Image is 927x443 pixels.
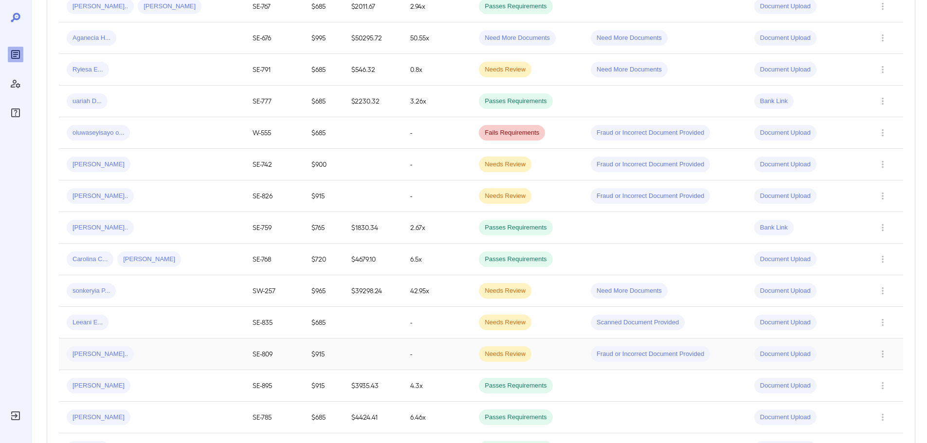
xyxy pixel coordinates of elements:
td: $900 [304,149,343,180]
span: [PERSON_NAME].. [67,350,134,359]
td: $546.32 [344,54,402,86]
td: SE-785 [245,402,304,433]
span: Bank Link [754,223,794,232]
button: Row Actions [875,346,891,362]
button: Row Actions [875,409,891,425]
td: $965 [304,275,343,307]
span: Needs Review [479,318,531,327]
span: Needs Review [479,286,531,296]
td: $765 [304,212,343,244]
span: Document Upload [754,65,817,74]
span: Needs Review [479,65,531,74]
span: Bank Link [754,97,794,106]
span: Passes Requirements [479,381,552,390]
td: SE-791 [245,54,304,86]
td: $4679.10 [344,244,402,275]
td: $2230.32 [344,86,402,117]
td: SE-777 [245,86,304,117]
td: - [402,338,472,370]
span: [PERSON_NAME] [138,2,201,11]
td: 3.26x [402,86,472,117]
span: sonkeryia P... [67,286,116,296]
td: - [402,117,472,149]
span: oluwaseyisayo o... [67,128,130,138]
td: $685 [304,402,343,433]
button: Row Actions [875,378,891,393]
span: Carolina C... [67,255,113,264]
button: Row Actions [875,220,891,235]
button: Row Actions [875,30,891,46]
button: Row Actions [875,188,891,204]
td: 50.55x [402,22,472,54]
button: Row Actions [875,251,891,267]
td: W-555 [245,117,304,149]
td: $915 [304,338,343,370]
button: Row Actions [875,283,891,299]
td: $1830.34 [344,212,402,244]
td: SW-257 [245,275,304,307]
span: Document Upload [754,286,817,296]
span: Document Upload [754,350,817,359]
td: SE-759 [245,212,304,244]
td: 2.67x [402,212,472,244]
span: Passes Requirements [479,413,552,422]
span: Fraud or Incorrect Document Provided [591,192,710,201]
span: Fraud or Incorrect Document Provided [591,128,710,138]
td: SE-809 [245,338,304,370]
td: SE-768 [245,244,304,275]
td: 4.3x [402,370,472,402]
span: Document Upload [754,318,817,327]
td: $50295.72 [344,22,402,54]
span: Fraud or Incorrect Document Provided [591,350,710,359]
span: Document Upload [754,160,817,169]
span: [PERSON_NAME] [67,381,130,390]
td: - [402,149,472,180]
span: [PERSON_NAME].. [67,223,134,232]
span: Passes Requirements [479,255,552,264]
td: $685 [304,86,343,117]
span: Passes Requirements [479,223,552,232]
td: $4424.41 [344,402,402,433]
span: Ryiesa E... [67,65,109,74]
span: Document Upload [754,192,817,201]
td: 0.8x [402,54,472,86]
span: Needs Review [479,350,531,359]
span: Fails Requirements [479,128,545,138]
td: $720 [304,244,343,275]
td: SE-676 [245,22,304,54]
td: $3935.43 [344,370,402,402]
span: Leeani E... [67,318,109,327]
td: $915 [304,180,343,212]
span: Passes Requirements [479,2,552,11]
span: [PERSON_NAME] [67,160,130,169]
span: Document Upload [754,128,817,138]
span: [PERSON_NAME] [67,413,130,422]
span: Need More Documents [591,65,668,74]
div: Reports [8,47,23,62]
span: uariah D... [67,97,108,106]
button: Row Actions [875,315,891,330]
td: - [402,307,472,338]
td: SE-895 [245,370,304,402]
span: Document Upload [754,34,817,43]
td: - [402,180,472,212]
span: Aganecia H... [67,34,116,43]
td: SE-835 [245,307,304,338]
div: Log Out [8,408,23,424]
td: $39298.24 [344,275,402,307]
button: Row Actions [875,93,891,109]
td: SE-826 [245,180,304,212]
button: Row Actions [875,125,891,141]
button: Row Actions [875,62,891,77]
span: Scanned Document Provided [591,318,685,327]
td: 42.95x [402,275,472,307]
td: $685 [304,307,343,338]
span: Document Upload [754,2,817,11]
span: Need More Documents [591,34,668,43]
span: Needs Review [479,160,531,169]
span: [PERSON_NAME].. [67,192,134,201]
td: $915 [304,370,343,402]
button: Row Actions [875,157,891,172]
span: [PERSON_NAME].. [67,2,134,11]
span: Document Upload [754,255,817,264]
